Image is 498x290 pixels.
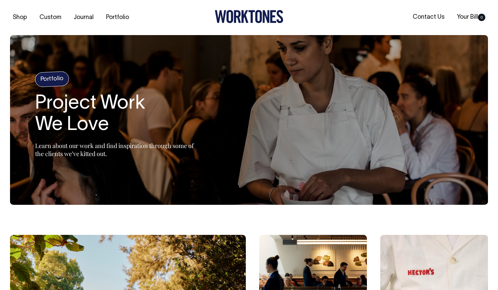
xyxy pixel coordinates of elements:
[454,12,488,23] a: Your Bill0
[410,12,447,23] a: Contact Us
[35,93,202,136] h1: Project Work We Love
[103,12,132,23] a: Portfolio
[35,71,69,87] h4: Portfolio
[35,142,202,158] p: Learn about our work and find inspiration through some of the clients we’ve kitted out.
[71,12,96,23] a: Journal
[37,12,64,23] a: Custom
[478,14,485,21] span: 0
[10,12,30,23] a: Shop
